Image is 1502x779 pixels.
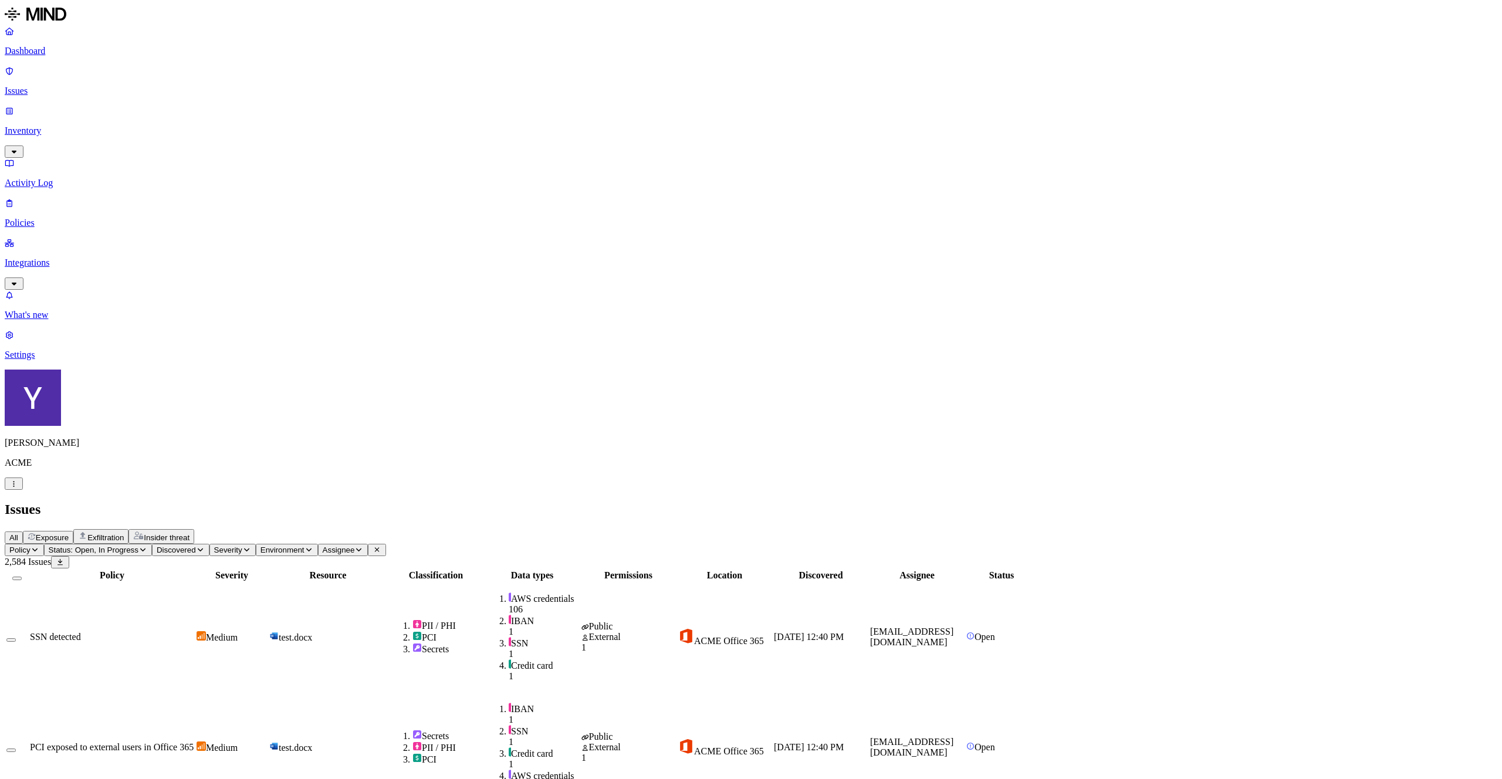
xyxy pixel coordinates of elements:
[5,557,51,567] span: 2,584 Issues
[581,753,675,763] div: 1
[5,26,1497,56] a: Dashboard
[509,725,579,737] div: SSN
[5,258,1497,268] p: Integrations
[6,638,16,642] button: Select row
[581,621,675,632] div: Public
[5,106,1497,156] a: Inventory
[206,743,238,753] span: Medium
[30,632,81,642] span: SSN detected
[485,570,579,581] div: Data types
[412,619,483,631] div: PII / PHI
[412,643,483,655] div: Secrets
[5,502,1497,517] h2: Issues
[5,5,1497,26] a: MIND
[412,753,422,763] img: pci.svg
[5,238,1497,288] a: Integrations
[261,546,305,554] span: Environment
[678,570,772,581] div: Location
[5,370,61,426] img: Yana Orhov
[870,737,953,757] span: [EMAIL_ADDRESS][DOMAIN_NAME]
[509,615,511,624] img: pii-line.svg
[509,615,579,626] div: IBAN
[36,533,69,542] span: Exposure
[509,626,579,637] div: 1
[5,458,1497,468] p: ACME
[197,741,206,751] img: severity-medium.svg
[87,533,124,542] span: Exfiltration
[412,741,483,753] div: PII / PHI
[694,746,764,756] span: ACME Office 365
[412,730,422,739] img: secret.svg
[509,747,511,757] img: pci-line.svg
[323,546,355,554] span: Assignee
[144,533,190,542] span: Insider threat
[197,631,206,641] img: severity-medium.svg
[269,570,387,581] div: Resource
[966,632,975,640] img: status-open.svg
[412,643,422,652] img: secret.svg
[581,632,675,642] div: External
[12,577,22,580] button: Select all
[9,533,18,542] span: All
[509,637,511,646] img: pii-line.svg
[412,631,483,643] div: PCI
[774,570,868,581] div: Discovered
[975,632,995,642] span: Open
[509,714,579,725] div: 1
[509,703,579,714] div: IBAN
[509,770,511,779] img: secret-line.svg
[5,5,66,23] img: MIND
[509,592,511,602] img: secret-line.svg
[412,753,483,765] div: PCI
[5,66,1497,96] a: Issues
[6,748,16,752] button: Select row
[214,546,242,554] span: Severity
[509,725,511,734] img: pii-line.svg
[197,570,267,581] div: Severity
[157,546,196,554] span: Discovered
[30,570,194,581] div: Policy
[509,659,511,669] img: pci-line.svg
[509,592,579,604] div: AWS credentials
[5,46,1497,56] p: Dashboard
[581,742,675,753] div: External
[774,742,844,752] span: [DATE] 12:40 PM
[5,86,1497,96] p: Issues
[678,738,694,754] img: office-365.svg
[509,637,579,649] div: SSN
[870,626,953,647] span: [EMAIL_ADDRESS][DOMAIN_NAME]
[30,742,194,752] span: PCI exposed to external users in Office 365
[5,126,1497,136] p: Inventory
[509,671,579,682] div: 1
[412,741,422,751] img: pii.svg
[269,631,279,641] img: microsoft-word.svg
[581,731,675,742] div: Public
[9,546,31,554] span: Policy
[5,218,1497,228] p: Policies
[412,619,422,629] img: pii.svg
[389,570,483,581] div: Classification
[412,631,422,641] img: pci.svg
[966,742,975,750] img: status-open.svg
[509,604,579,615] div: 106
[509,703,511,712] img: pii-line.svg
[581,570,675,581] div: Permissions
[269,741,279,751] img: microsoft-word.svg
[966,570,1037,581] div: Status
[870,570,964,581] div: Assignee
[5,158,1497,188] a: Activity Log
[279,743,312,753] span: test.docx
[206,632,238,642] span: Medium
[509,747,579,759] div: Credit card
[5,178,1497,188] p: Activity Log
[5,198,1497,228] a: Policies
[975,742,995,752] span: Open
[5,290,1497,320] a: What's new
[5,310,1497,320] p: What's new
[678,628,694,644] img: office-365.svg
[49,546,138,554] span: Status: Open, In Progress
[509,659,579,671] div: Credit card
[509,649,579,659] div: 1
[509,759,579,770] div: 1
[581,642,675,653] div: 1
